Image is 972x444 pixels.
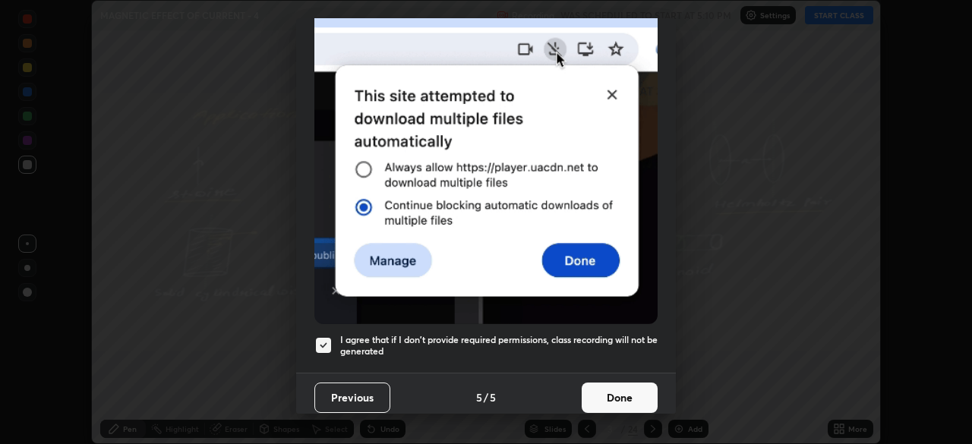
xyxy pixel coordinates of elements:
h4: / [484,389,488,405]
h4: 5 [476,389,482,405]
h4: 5 [490,389,496,405]
button: Previous [314,383,390,413]
button: Done [582,383,658,413]
h5: I agree that if I don't provide required permissions, class recording will not be generated [340,334,658,357]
